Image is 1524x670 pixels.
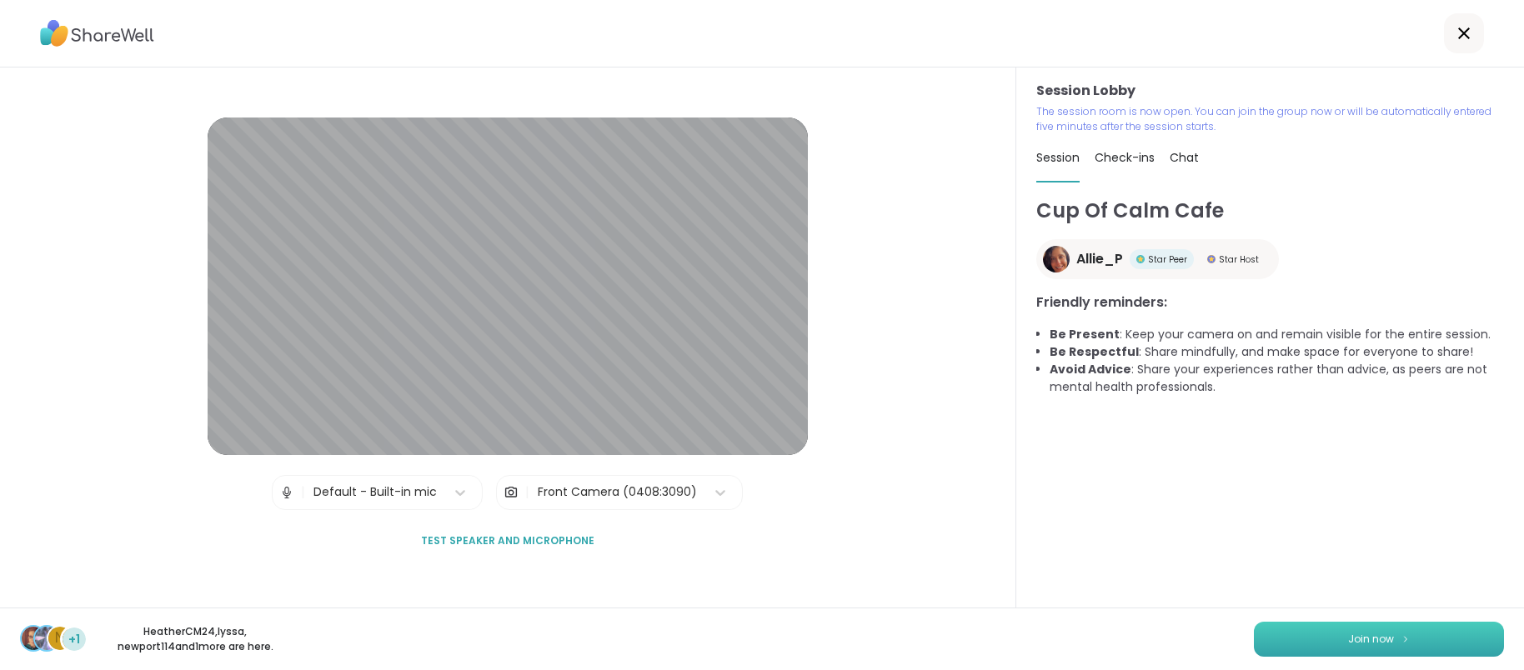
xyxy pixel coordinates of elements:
[1036,239,1279,279] a: Allie_PAllie_PStar PeerStar PeerStar HostStar Host
[1348,632,1394,647] span: Join now
[1050,343,1139,360] b: Be Respectful
[1036,104,1504,134] p: The session room is now open. You can join the group now or will be automatically entered five mi...
[1050,343,1504,361] li: : Share mindfully, and make space for everyone to share!
[1036,196,1504,226] h1: Cup Of Calm Cafe
[1136,255,1145,263] img: Star Peer
[1036,292,1504,312] h3: Friendly reminders:
[301,476,305,509] span: |
[421,533,594,548] span: Test speaker and microphone
[40,14,154,52] img: ShareWell Logo
[1043,246,1070,272] img: Allie_P
[1050,326,1120,342] b: Be Present
[525,476,529,509] span: |
[1401,634,1411,643] img: ShareWell Logomark
[1036,149,1080,166] span: Session
[1207,255,1216,263] img: Star Host
[68,631,80,648] span: +1
[1050,326,1504,343] li: : Keep your camera on and remain visible for the entire session.
[1036,81,1504,101] h3: Session Lobby
[1219,253,1259,266] span: Star Host
[414,523,601,558] button: Test speaker and microphone
[35,627,58,650] img: lyssa
[1170,149,1199,166] span: Chat
[1076,249,1123,269] span: Allie_P
[1148,253,1187,266] span: Star Peer
[1254,622,1504,657] button: Join now
[1050,361,1131,377] b: Avoid Advice
[1095,149,1155,166] span: Check-ins
[279,476,294,509] img: Microphone
[538,483,697,501] div: Front Camera (0408:3090)
[55,627,65,649] span: n
[1050,361,1504,396] li: : Share your experiences rather than advice, as peers are not mental health professionals.
[313,483,437,501] div: Default - Built-in mic
[22,627,45,650] img: HeatherCM24
[504,476,519,509] img: Camera
[102,624,288,654] p: HeatherCM24 , lyssa , newport114 and 1 more are here.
